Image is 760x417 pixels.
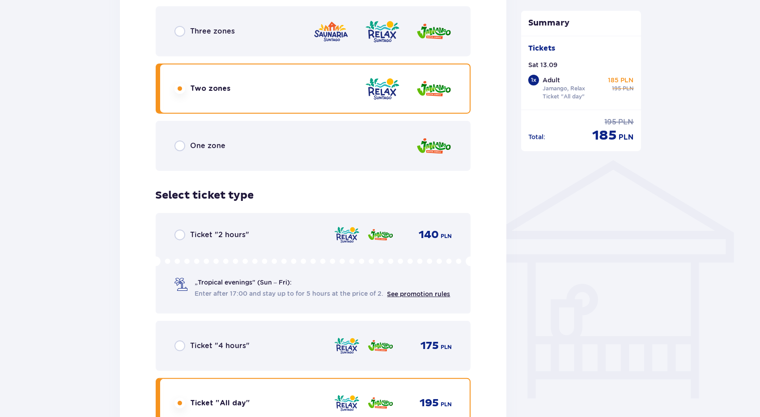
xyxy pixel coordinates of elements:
p: 195 [420,396,439,410]
p: Two zones [191,84,231,94]
p: Adult [543,76,560,85]
img: zone logo [367,226,394,244]
p: 185 PLN [608,76,634,85]
img: zone logo [334,394,360,413]
span: Enter after 17:00 and stay up to for 5 hours at the price of 2. [195,289,384,298]
p: 175 [420,339,439,353]
p: Total : [528,132,545,141]
p: Ticket "All day" [543,93,585,101]
p: PLN [441,343,452,351]
img: zone logo [365,19,400,44]
img: zone logo [416,133,452,159]
p: Sat 13.09 [528,60,557,69]
p: 140 [419,228,439,242]
img: zone logo [313,19,349,44]
img: zone logo [334,336,360,355]
p: PLN [619,132,634,142]
p: 185 [593,127,617,144]
div: 1 x [528,75,539,85]
p: PLN [619,117,634,127]
a: See promotion rules [387,290,450,298]
img: zone logo [365,76,400,102]
p: Summary [521,18,641,29]
img: zone logo [334,226,360,244]
img: zone logo [367,394,394,413]
img: zone logo [367,336,394,355]
p: Select ticket type [156,189,254,202]
p: PLN [441,400,452,408]
p: Ticket "All day" [191,398,251,408]
p: Ticket "4 hours" [191,341,250,351]
p: One zone [191,141,226,151]
img: zone logo [416,19,452,44]
p: 195 [605,117,617,127]
img: zone logo [416,76,452,102]
p: PLN [623,85,634,93]
p: 195 [612,85,621,93]
p: Ticket "2 hours" [191,230,250,240]
p: Jamango, Relax [543,85,585,93]
p: Tickets [528,43,555,53]
p: PLN [441,232,452,240]
p: Three zones [191,26,235,36]
p: „Tropical evenings" (Sun – Fri): [195,278,292,287]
